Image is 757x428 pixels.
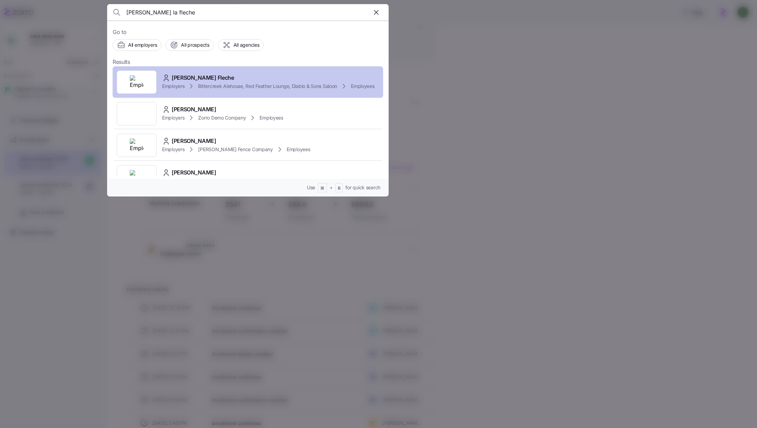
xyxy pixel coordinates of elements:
[338,185,341,191] span: B
[287,146,310,153] span: Employees
[130,138,144,152] img: Employer logo
[172,105,216,114] span: [PERSON_NAME]
[172,168,216,177] span: [PERSON_NAME]
[181,42,209,48] span: All prospects
[162,114,184,121] span: Employers
[130,75,144,89] img: Employer logo
[198,146,273,153] span: [PERSON_NAME] Fence Company
[162,146,184,153] span: Employers
[260,114,283,121] span: Employees
[172,137,216,145] span: [PERSON_NAME]
[320,185,324,191] span: ⌘
[345,184,380,191] span: for quick search
[113,58,130,66] span: Results
[113,39,161,51] button: All employers
[351,83,374,90] span: Employees
[233,42,260,48] span: All agencies
[307,184,315,191] span: Use
[198,83,337,90] span: Bittercreek Alehouse, Red Feather Lounge, Diablo & Sons Saloon
[218,39,264,51] button: All agencies
[165,39,214,51] button: All prospects
[198,114,246,121] span: Zorro Demo Company
[330,184,333,191] span: +
[113,28,383,36] span: Go to
[128,42,157,48] span: All employers
[130,170,144,184] img: Employer logo
[162,83,184,90] span: Employers
[172,74,234,82] span: [PERSON_NAME] Fleche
